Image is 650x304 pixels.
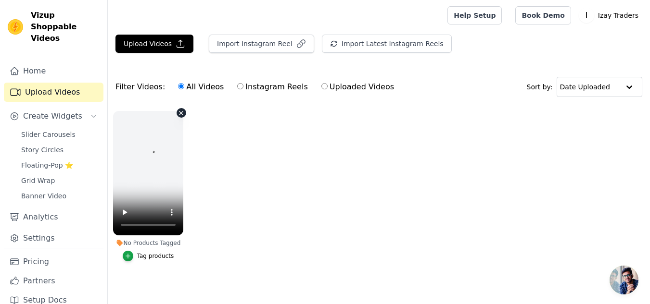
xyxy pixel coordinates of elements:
[4,61,103,81] a: Home
[322,35,452,53] button: Import Latest Instagram Reels
[321,81,395,93] label: Uploaded Videos
[178,81,224,93] label: All Videos
[21,130,76,139] span: Slider Carousels
[4,271,103,291] a: Partners
[21,160,73,170] span: Floating-Pop ⭐
[237,83,243,89] input: Instagram Reels
[115,35,193,53] button: Upload Videos
[321,83,328,89] input: Uploaded Videos
[585,11,587,20] text: I
[21,145,64,155] span: Story Circles
[610,266,638,294] a: Open chat
[21,191,66,201] span: Banner Video
[527,77,643,97] div: Sort by:
[515,6,571,24] a: Book Demo
[4,252,103,271] a: Pricing
[177,108,186,118] button: Video Delete
[15,158,103,172] a: Floating-Pop ⭐
[594,7,642,24] p: Izay Traders
[4,207,103,227] a: Analytics
[4,83,103,102] a: Upload Videos
[237,81,308,93] label: Instagram Reels
[15,189,103,203] a: Banner Video
[8,19,23,35] img: Vizup
[4,229,103,248] a: Settings
[137,252,174,260] div: Tag products
[113,239,183,247] div: No Products Tagged
[15,128,103,141] a: Slider Carousels
[4,107,103,126] button: Create Widgets
[31,10,100,44] span: Vizup Shoppable Videos
[23,110,82,122] span: Create Widgets
[579,7,642,24] button: I Izay Traders
[15,143,103,157] a: Story Circles
[15,174,103,187] a: Grid Wrap
[123,251,174,261] button: Tag products
[178,83,184,89] input: All Videos
[209,35,314,53] button: Import Instagram Reel
[447,6,502,24] a: Help Setup
[115,76,399,98] div: Filter Videos:
[21,176,55,185] span: Grid Wrap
